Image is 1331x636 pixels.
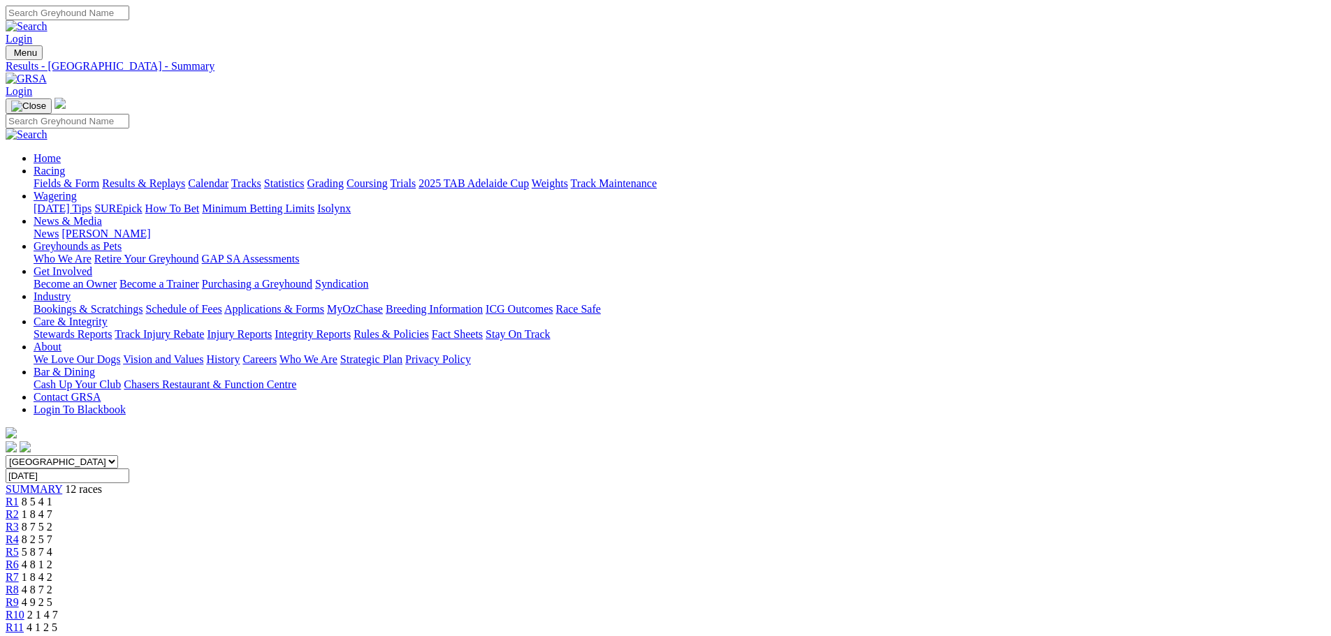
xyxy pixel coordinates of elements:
[34,290,71,302] a: Industry
[22,584,52,596] span: 4 8 7 2
[119,278,199,290] a: Become a Trainer
[34,253,1325,265] div: Greyhounds as Pets
[34,328,112,340] a: Stewards Reports
[188,177,228,189] a: Calendar
[275,328,351,340] a: Integrity Reports
[6,571,19,583] a: R7
[6,98,52,114] button: Toggle navigation
[20,441,31,452] img: twitter.svg
[22,596,52,608] span: 4 9 2 5
[6,73,47,85] img: GRSA
[34,165,65,177] a: Racing
[6,584,19,596] a: R8
[224,303,324,315] a: Applications & Forms
[405,353,471,365] a: Privacy Policy
[34,341,61,353] a: About
[27,609,58,621] span: 2 1 4 7
[231,177,261,189] a: Tracks
[145,303,221,315] a: Schedule of Fees
[14,47,37,58] span: Menu
[34,303,1325,316] div: Industry
[34,253,92,265] a: Who We Are
[34,152,61,164] a: Home
[6,6,129,20] input: Search
[6,508,19,520] a: R2
[6,609,24,621] a: R10
[34,215,102,227] a: News & Media
[419,177,529,189] a: 2025 TAB Adelaide Cup
[202,202,314,214] a: Minimum Betting Limits
[206,353,240,365] a: History
[65,483,102,495] span: 12 races
[22,508,52,520] span: 1 8 4 7
[6,546,19,558] a: R5
[34,228,59,239] a: News
[27,621,57,633] span: 4 1 2 5
[34,328,1325,341] div: Care & Integrity
[22,546,52,558] span: 5 8 7 4
[115,328,204,340] a: Track Injury Rebate
[202,278,312,290] a: Purchasing a Greyhound
[327,303,383,315] a: MyOzChase
[6,128,48,141] img: Search
[34,316,108,327] a: Care & Integrity
[6,114,129,128] input: Search
[340,353,402,365] a: Strategic Plan
[61,228,150,239] a: [PERSON_NAME]
[34,228,1325,240] div: News & Media
[432,328,483,340] a: Fact Sheets
[6,85,32,97] a: Login
[34,240,122,252] a: Greyhounds as Pets
[279,353,337,365] a: Who We Are
[34,353,1325,366] div: About
[34,366,95,378] a: Bar & Dining
[34,177,1325,190] div: Racing
[532,177,568,189] a: Weights
[34,278,117,290] a: Become an Owner
[6,20,48,33] img: Search
[22,571,52,583] span: 1 8 4 2
[6,559,19,570] a: R6
[22,559,52,570] span: 4 8 1 2
[6,483,62,495] span: SUMMARY
[34,353,120,365] a: We Love Our Dogs
[145,202,200,214] a: How To Bet
[6,621,24,633] a: R11
[347,177,388,189] a: Coursing
[34,378,1325,391] div: Bar & Dining
[34,303,143,315] a: Bookings & Scratchings
[123,353,203,365] a: Vision and Values
[34,404,126,415] a: Login To Blackbook
[486,328,550,340] a: Stay On Track
[22,496,52,508] span: 8 5 4 1
[22,521,52,533] span: 8 7 5 2
[6,33,32,45] a: Login
[307,177,344,189] a: Grading
[386,303,483,315] a: Breeding Information
[34,265,92,277] a: Get Involved
[6,596,19,608] a: R9
[6,496,19,508] a: R1
[354,328,429,340] a: Rules & Policies
[6,468,129,483] input: Select date
[34,202,92,214] a: [DATE] Tips
[242,353,277,365] a: Careers
[555,303,600,315] a: Race Safe
[6,521,19,533] a: R3
[486,303,553,315] a: ICG Outcomes
[6,533,19,545] span: R4
[34,177,99,189] a: Fields & Form
[6,60,1325,73] a: Results - [GEOGRAPHIC_DATA] - Summary
[34,378,121,390] a: Cash Up Your Club
[124,378,296,390] a: Chasers Restaurant & Function Centre
[94,253,199,265] a: Retire Your Greyhound
[34,278,1325,290] div: Get Involved
[317,202,351,214] a: Isolynx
